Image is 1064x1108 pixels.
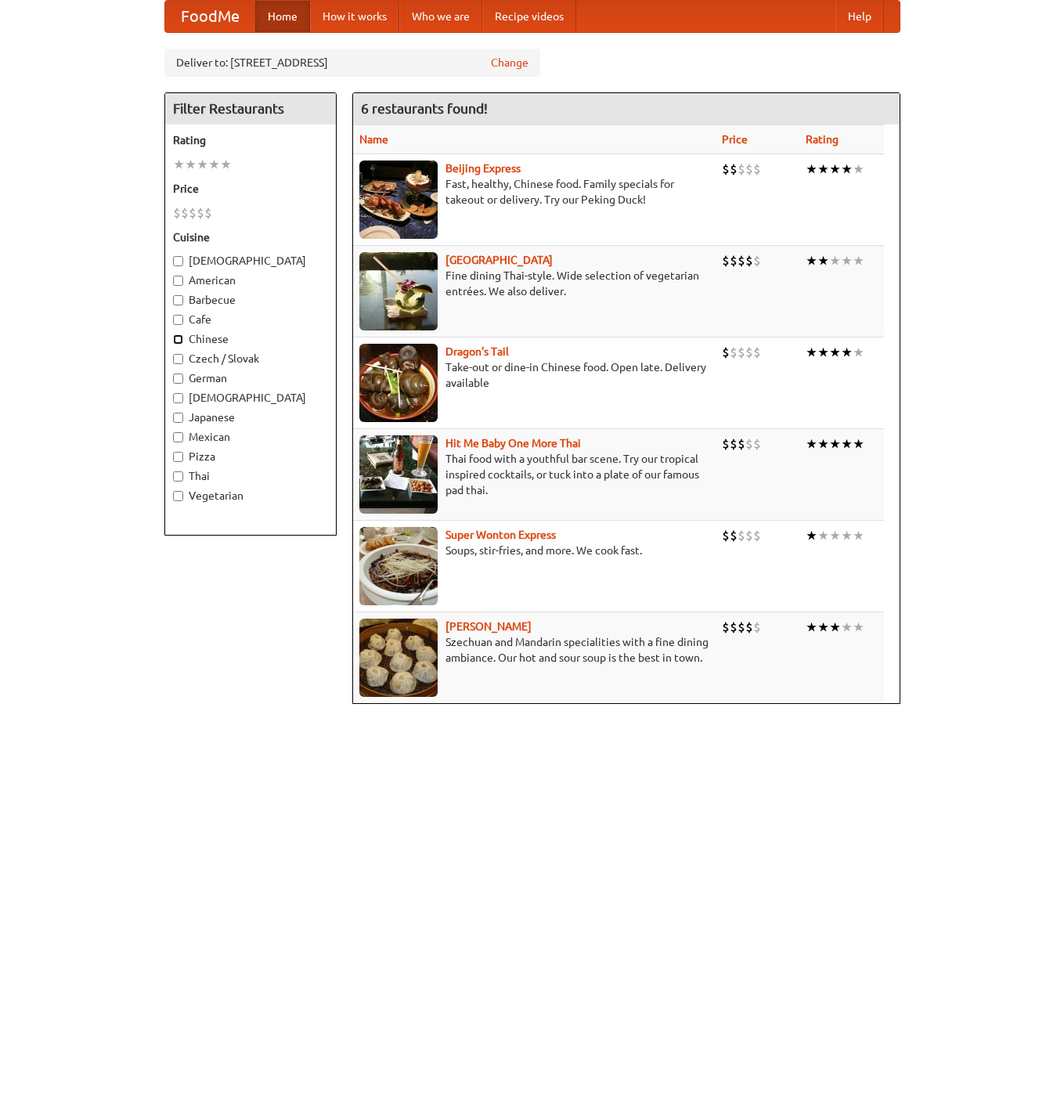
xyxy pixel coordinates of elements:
li: ★ [220,156,232,173]
p: Take-out or dine-in Chinese food. Open late. Delivery available [359,359,710,391]
li: $ [745,435,753,453]
li: ★ [806,252,817,269]
p: Szechuan and Mandarin specialities with a fine dining ambiance. Our hot and sour soup is the best... [359,634,710,666]
li: $ [745,619,753,636]
li: $ [753,344,761,361]
label: Chinese [173,331,328,347]
li: $ [738,344,745,361]
img: babythai.jpg [359,435,438,514]
input: [DEMOGRAPHIC_DATA] [173,256,183,266]
li: $ [730,161,738,178]
h5: Rating [173,132,328,148]
li: ★ [806,619,817,636]
li: $ [753,435,761,453]
li: $ [722,527,730,544]
a: Home [255,1,310,32]
input: Japanese [173,413,183,423]
li: ★ [841,527,853,544]
p: Fine dining Thai-style. Wide selection of vegetarian entrées. We also deliver. [359,268,710,299]
a: Who we are [399,1,482,32]
div: Deliver to: [STREET_ADDRESS] [164,49,540,77]
li: ★ [173,156,185,173]
li: ★ [817,619,829,636]
li: ★ [853,527,864,544]
li: $ [753,527,761,544]
li: ★ [853,619,864,636]
input: American [173,276,183,286]
label: Czech / Slovak [173,351,328,366]
li: $ [745,252,753,269]
li: ★ [817,527,829,544]
li: $ [181,204,189,222]
label: Mexican [173,429,328,445]
input: Czech / Slovak [173,354,183,364]
li: $ [173,204,181,222]
li: $ [722,619,730,636]
ng-pluralize: 6 restaurants found! [361,101,488,116]
li: ★ [829,252,841,269]
a: Recipe videos [482,1,576,32]
h5: Cuisine [173,229,328,245]
li: ★ [841,619,853,636]
label: Vegetarian [173,488,328,503]
input: Vegetarian [173,491,183,501]
li: ★ [829,161,841,178]
img: superwonton.jpg [359,527,438,605]
li: ★ [829,527,841,544]
li: $ [753,619,761,636]
a: Change [491,55,528,70]
li: $ [738,252,745,269]
label: Pizza [173,449,328,464]
img: beijing.jpg [359,161,438,239]
h5: Price [173,181,328,197]
li: $ [753,252,761,269]
p: Soups, stir-fries, and more. We cook fast. [359,543,710,558]
li: ★ [841,344,853,361]
li: $ [745,344,753,361]
label: Thai [173,468,328,484]
li: ★ [841,161,853,178]
img: satay.jpg [359,252,438,330]
li: $ [722,435,730,453]
label: [DEMOGRAPHIC_DATA] [173,253,328,269]
li: $ [745,527,753,544]
li: $ [738,619,745,636]
a: Hit Me Baby One More Thai [445,437,581,449]
li: $ [745,161,753,178]
li: $ [189,204,197,222]
li: ★ [185,156,197,173]
li: ★ [817,344,829,361]
li: $ [730,435,738,453]
img: dragon.jpg [359,344,438,422]
label: Japanese [173,410,328,425]
input: Cafe [173,315,183,325]
li: $ [730,344,738,361]
b: Dragon's Tail [445,345,509,358]
a: Help [835,1,884,32]
a: How it works [310,1,399,32]
a: Super Wonton Express [445,529,556,541]
input: Mexican [173,432,183,442]
li: ★ [853,344,864,361]
li: ★ [841,435,853,453]
li: $ [730,527,738,544]
p: Fast, healthy, Chinese food. Family specials for takeout or delivery. Try our Peking Duck! [359,176,710,208]
li: ★ [806,435,817,453]
li: $ [738,435,745,453]
a: [PERSON_NAME] [445,620,532,633]
li: ★ [817,161,829,178]
a: Beijing Express [445,162,521,175]
a: Price [722,133,748,146]
li: $ [730,619,738,636]
input: Pizza [173,452,183,462]
a: [GEOGRAPHIC_DATA] [445,254,553,266]
li: $ [722,344,730,361]
li: ★ [197,156,208,173]
li: ★ [829,619,841,636]
li: ★ [853,435,864,453]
